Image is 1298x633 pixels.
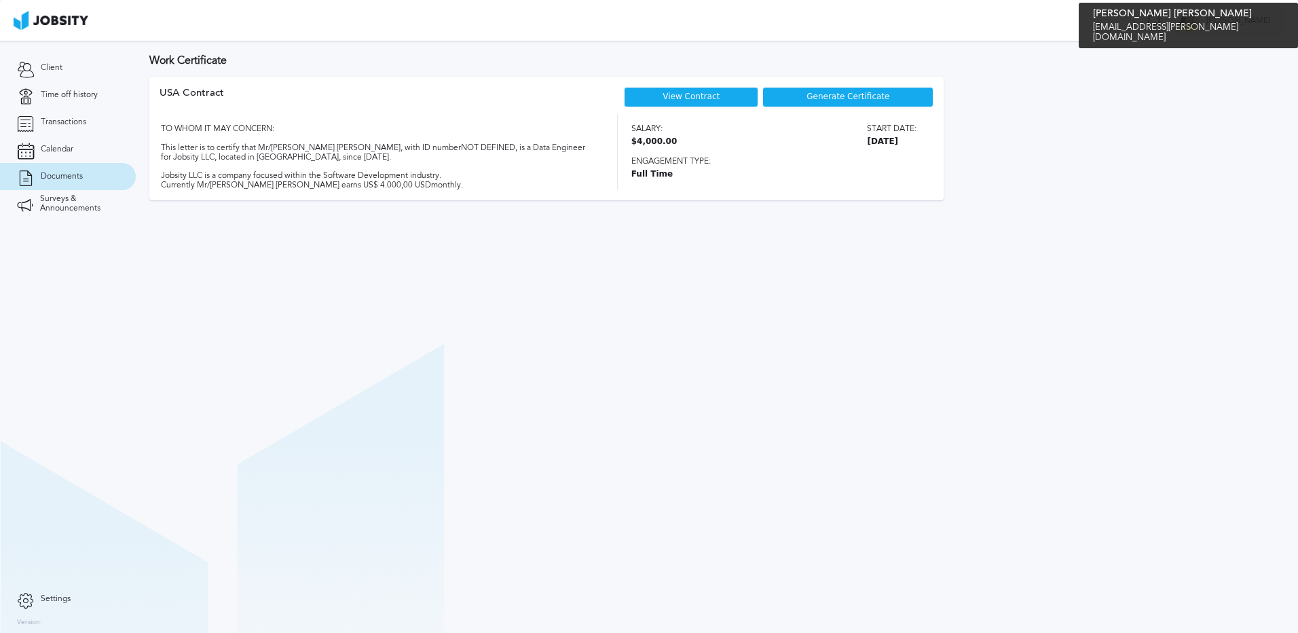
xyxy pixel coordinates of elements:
[663,92,720,101] a: View Contract
[867,137,916,147] span: [DATE]
[41,172,83,181] span: Documents
[160,114,593,190] div: TO WHOM IT MAY CONCERN: This letter is to certify that Mr/[PERSON_NAME] [PERSON_NAME], with ID nu...
[631,157,917,166] span: Engagement type:
[1179,11,1200,31] div: A
[1200,16,1277,26] span: [PERSON_NAME]
[1172,7,1284,34] button: A[PERSON_NAME]
[41,63,62,73] span: Client
[867,124,916,134] span: Start date:
[41,145,73,154] span: Calendar
[41,90,98,100] span: Time off history
[631,170,917,179] span: Full Time
[631,137,678,147] span: $4,000.00
[806,92,889,102] span: Generate Certificate
[149,54,1284,67] h3: Work Certificate
[17,619,42,627] label: Version:
[14,11,88,30] img: ab4bad089aa723f57921c736e9817d99.png
[41,117,86,127] span: Transactions
[40,194,119,213] span: Surveys & Announcements
[41,594,71,604] span: Settings
[631,124,678,134] span: Salary:
[160,87,224,114] div: USA Contract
